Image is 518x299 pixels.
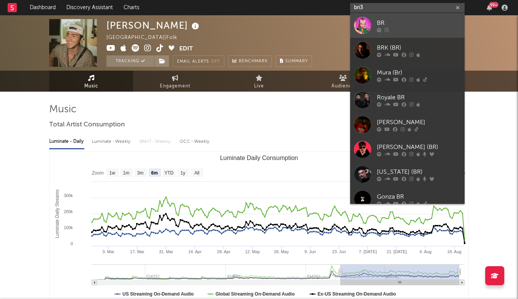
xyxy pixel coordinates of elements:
[377,192,461,201] div: Gonza BR
[377,118,461,127] div: [PERSON_NAME]
[179,44,193,54] button: Edit
[160,82,190,91] span: Engagement
[130,249,145,254] text: 17. Mar
[151,170,158,176] text: 6m
[359,249,377,254] text: 7. [DATE]
[239,57,268,66] span: Benchmark
[350,87,465,112] a: Royale BR
[350,3,465,13] input: Search for artists
[377,167,461,176] div: [US_STATE] (BR)
[217,71,301,92] a: Live
[220,155,298,161] text: Luminate Daily Consumption
[487,5,492,11] button: 99+
[106,33,186,42] div: [GEOGRAPHIC_DATA] | Folk
[103,249,115,254] text: 3. Mar
[331,82,355,91] span: Audience
[84,82,98,91] span: Music
[350,63,465,87] a: Mura (Br)
[188,249,201,254] text: 14. Apr
[447,249,461,254] text: 18. Aug
[377,43,461,52] div: BRK (BR)
[133,71,217,92] a: Engagement
[285,59,308,63] span: Summary
[350,38,465,63] a: BRK (BR)
[194,170,199,176] text: All
[123,170,130,176] text: 1m
[276,55,312,67] button: Summary
[49,135,84,148] div: Luminate - Daily
[304,249,316,254] text: 9. Jun
[254,82,264,91] span: Live
[228,55,272,67] a: Benchmark
[377,142,461,152] div: [PERSON_NAME] (BR)
[92,135,132,148] div: Luminate - Weekly
[137,170,144,176] text: 3m
[164,170,174,176] text: YTD
[386,249,407,254] text: 21. [DATE]
[64,225,73,230] text: 100k
[109,170,116,176] text: 1w
[301,71,385,92] a: Audience
[217,249,230,254] text: 28. Apr
[332,249,346,254] text: 23. Jun
[49,120,125,129] span: Total Artist Consumption
[350,112,465,137] a: [PERSON_NAME]
[350,137,465,162] a: [PERSON_NAME] (BR)
[180,170,185,176] text: 1y
[350,162,465,187] a: [US_STATE] (BR)
[350,13,465,38] a: BR
[159,249,174,254] text: 31. Mar
[64,193,73,198] text: 300k
[216,291,295,297] text: Global Streaming On-Demand Audio
[377,93,461,102] div: Royale BR
[173,55,224,67] button: Email AlertsOff
[106,19,201,32] div: [PERSON_NAME]
[350,187,465,212] a: Gonza BR
[489,2,499,8] div: 99 +
[106,55,154,67] button: Tracking
[122,291,194,297] text: US Streaming On-Demand Audio
[274,249,289,254] text: 26. May
[211,60,220,64] em: Off
[377,18,461,27] div: BR
[377,68,461,77] div: Mura (Br)
[71,241,73,246] text: 0
[49,71,133,92] a: Music
[92,170,104,176] text: Zoom
[245,249,260,254] text: 12. May
[55,189,60,238] text: Luminate Daily Streams
[180,135,210,148] div: OCC - Weekly
[318,291,396,297] text: Ex-US Streaming On-Demand Audio
[64,209,73,214] text: 200k
[420,249,431,254] text: 4. Aug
